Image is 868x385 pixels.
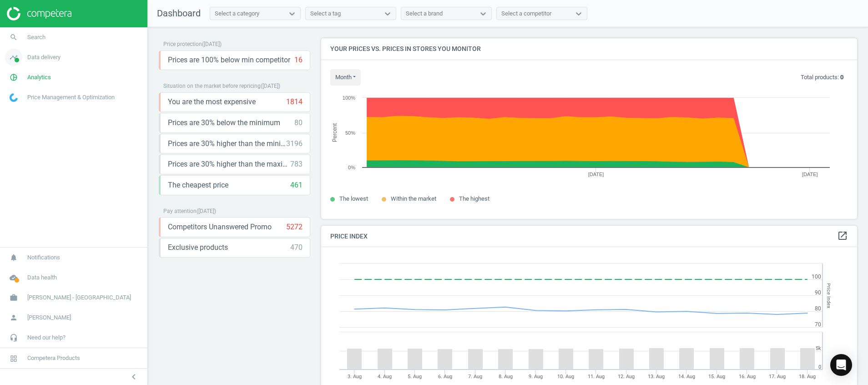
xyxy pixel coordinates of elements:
h4: Your prices vs. prices in stores you monitor [321,38,857,60]
div: Select a brand [406,10,443,18]
tspan: 4. Aug [378,374,392,380]
text: 0 [818,364,821,370]
span: Competitors Unanswered Promo [168,222,272,232]
text: 50% [345,130,355,136]
i: person [5,309,22,326]
text: 0% [348,165,355,170]
tspan: 5. Aug [408,374,422,380]
span: Prices are 30% higher than the minimum [168,139,286,149]
span: Prices are 30% higher than the maximal [168,159,290,169]
span: Price protection [163,41,202,47]
span: Exclusive products [168,243,228,253]
b: 0 [840,74,843,81]
text: 90 [815,289,821,296]
button: chevron_left [122,371,145,383]
text: 100 [812,274,821,280]
div: Open Intercom Messenger [830,354,852,376]
tspan: 14. Aug [678,374,695,380]
span: ( [DATE] ) [202,41,222,47]
div: 5272 [286,222,303,232]
span: Pay attention [163,208,197,214]
tspan: 12. Aug [618,374,635,380]
span: [PERSON_NAME] - [GEOGRAPHIC_DATA] [27,294,131,302]
tspan: [DATE] [588,172,604,177]
span: Within the market [391,195,436,202]
tspan: 9. Aug [529,374,543,380]
button: month [330,69,361,86]
a: open_in_new [837,230,848,242]
span: ( [DATE] ) [197,208,216,214]
i: search [5,29,22,46]
div: 16 [294,55,303,65]
text: 80 [815,305,821,312]
i: headset_mic [5,329,22,346]
span: Price Management & Optimization [27,93,115,101]
div: Select a category [215,10,259,18]
span: Data health [27,274,57,282]
tspan: 16. Aug [739,374,756,380]
i: notifications [5,249,22,266]
p: Total products: [801,73,843,81]
tspan: 17. Aug [769,374,786,380]
tspan: Price Index [826,283,832,308]
i: pie_chart_outlined [5,69,22,86]
span: Need our help? [27,334,66,342]
div: Select a competitor [501,10,551,18]
div: 470 [290,243,303,253]
span: Notifications [27,253,60,262]
div: 783 [290,159,303,169]
span: You are the most expensive [168,97,256,107]
img: wGWNvw8QSZomAAAAABJRU5ErkJggg== [10,93,18,102]
div: Select a tag [310,10,341,18]
span: The lowest [339,195,368,202]
i: cloud_done [5,269,22,286]
tspan: 15. Aug [708,374,725,380]
text: 100% [343,95,355,101]
tspan: 13. Aug [648,374,665,380]
span: Competera Products [27,354,80,362]
div: 1814 [286,97,303,107]
i: chevron_left [128,371,139,382]
span: Situation on the market before repricing [163,83,261,89]
text: 5k [816,345,821,351]
span: [PERSON_NAME] [27,314,71,322]
span: Prices are 30% below the minimum [168,118,280,128]
tspan: 10. Aug [557,374,574,380]
tspan: 11. Aug [588,374,605,380]
tspan: 7. Aug [468,374,482,380]
span: ( [DATE] ) [261,83,280,89]
span: Search [27,33,45,41]
div: 3196 [286,139,303,149]
div: 80 [294,118,303,128]
i: open_in_new [837,230,848,241]
span: Analytics [27,73,51,81]
tspan: 3. Aug [348,374,362,380]
tspan: 8. Aug [499,374,513,380]
tspan: Percent [332,123,338,142]
span: The cheapest price [168,180,228,190]
tspan: [DATE] [802,172,818,177]
h4: Price Index [321,226,857,247]
span: The highest [459,195,490,202]
tspan: 18. Aug [799,374,816,380]
span: Dashboard [157,8,201,19]
div: 461 [290,180,303,190]
text: 70 [815,321,821,328]
img: ajHJNr6hYgQAAAAASUVORK5CYII= [7,7,71,20]
tspan: 6. Aug [438,374,452,380]
span: Data delivery [27,53,61,61]
i: work [5,289,22,306]
i: timeline [5,49,22,66]
span: Prices are 100% below min competitor [168,55,290,65]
